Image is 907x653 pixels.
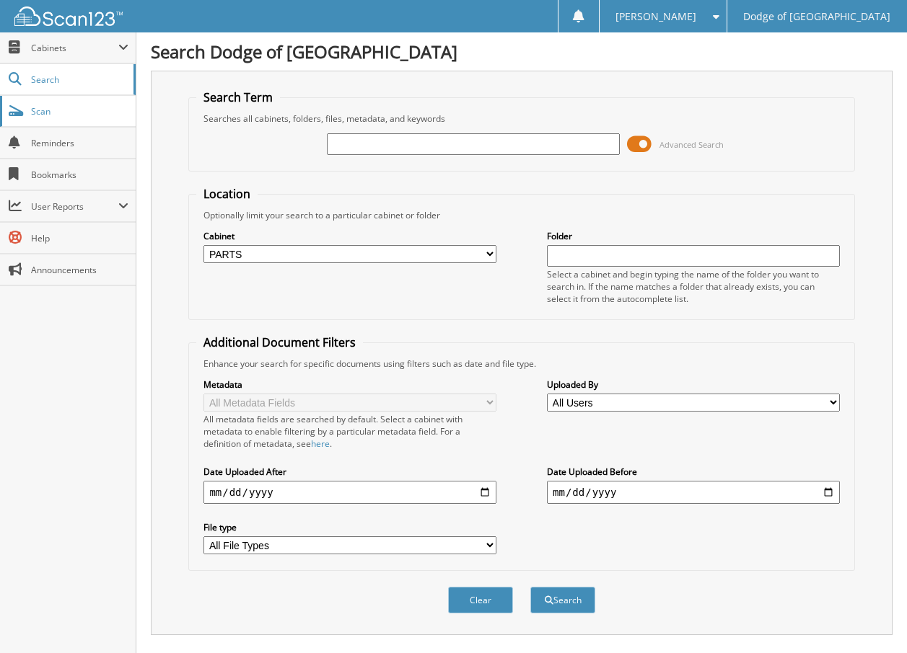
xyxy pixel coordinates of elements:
[203,230,496,242] label: Cabinet
[530,587,595,613] button: Search
[31,264,128,276] span: Announcements
[203,466,496,478] label: Date Uploaded After
[660,139,724,150] span: Advanced Search
[196,334,363,350] legend: Additional Document Filters
[448,587,513,613] button: Clear
[203,413,496,450] div: All metadata fields are searched by default. Select a cabinet with metadata to enable filtering b...
[203,481,496,504] input: start
[615,12,696,21] span: [PERSON_NAME]
[203,521,496,533] label: File type
[196,112,846,125] div: Searches all cabinets, folders, files, metadata, and keywords
[31,137,128,149] span: Reminders
[196,357,846,370] div: Enhance your search for specific documents using filters such as date and file type.
[547,481,840,504] input: end
[196,89,280,105] legend: Search Term
[31,169,128,181] span: Bookmarks
[196,186,258,202] legend: Location
[31,232,128,244] span: Help
[14,6,123,26] img: scan123-logo-white.svg
[31,200,118,213] span: User Reports
[31,74,126,86] span: Search
[151,40,893,63] h1: Search Dodge of [GEOGRAPHIC_DATA]
[547,466,840,478] label: Date Uploaded Before
[31,42,118,54] span: Cabinets
[203,378,496,391] label: Metadata
[547,378,840,391] label: Uploaded By
[196,209,846,221] div: Optionally limit your search to a particular cabinet or folder
[743,12,890,21] span: Dodge of [GEOGRAPHIC_DATA]
[31,105,128,117] span: Scan
[547,230,840,242] label: Folder
[311,437,330,450] a: here
[547,268,840,305] div: Select a cabinet and begin typing the name of the folder you want to search in. If the name match...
